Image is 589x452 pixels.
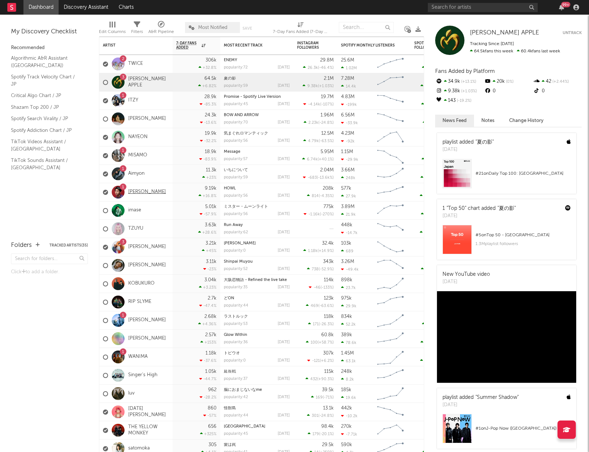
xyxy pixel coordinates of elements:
[374,293,407,311] svg: Chart title
[224,351,240,355] a: トビウオ
[303,65,334,70] div: ( )
[198,84,216,88] div: +6.82 %
[200,102,216,107] div: -85.3 %
[374,165,407,183] svg: Chart title
[341,285,356,290] div: 23.7k
[224,285,248,289] div: popularity: 35
[341,66,357,70] div: 1.02M
[224,406,236,410] a: 怪獣島
[442,278,490,286] div: [DATE]
[307,84,318,88] span: 9.38k
[224,315,248,319] a: ラストルック
[224,241,256,245] a: [PERSON_NAME]
[205,149,216,154] div: 18.9k
[502,115,551,127] button: Change History
[11,103,81,111] a: Shazam Top 200 / JP
[278,304,290,308] div: [DATE]
[128,281,155,287] a: KOBUKURO
[308,103,320,107] span: -4.14k
[374,110,407,128] svg: Chart title
[224,223,243,227] a: Run Away
[224,139,248,143] div: popularity: 56
[128,336,166,342] a: [PERSON_NAME]
[224,260,290,264] div: Shinpai Muyou
[374,147,407,165] svg: Chart title
[128,244,166,250] a: [PERSON_NAME]
[202,175,216,180] div: +23 %
[200,212,216,216] div: -57.9 %
[224,260,253,264] a: Shinpai Muyou
[128,445,150,452] a: satomoka
[128,152,147,159] a: MISAMO
[204,278,216,282] div: 3.04k
[302,157,334,162] div: ( )
[128,354,148,360] a: WANIMA
[374,256,407,275] svg: Chart title
[11,44,88,52] div: Recommended
[128,226,143,232] a: TZUYU
[435,77,484,86] div: 34.9k
[308,176,317,180] span: -683
[341,241,351,246] div: 103k
[128,406,169,418] a: [DATE] [PERSON_NAME]
[49,244,88,247] button: Tracked Artists(35)
[322,241,334,246] div: 32.4k
[321,149,334,154] div: 5.95M
[341,58,354,63] div: 25.6M
[224,241,290,245] div: YURU FUWA
[561,2,570,7] div: 99 +
[435,115,474,127] button: News Feed
[131,18,143,40] div: Filters
[224,121,248,125] div: popularity: 70
[128,424,169,437] a: THE YELLOW MONKEY
[224,131,268,136] a: 気まぐれロマンティック
[341,95,355,99] div: 4.83M
[320,58,334,63] div: 29.8M
[319,158,333,162] span: +40.1 %
[470,30,539,36] span: [PERSON_NAME] APPLE
[224,77,290,81] div: 夏の影
[199,157,216,162] div: -83.9 %
[312,267,319,271] span: 738
[341,259,354,264] div: 3.26M
[304,212,334,216] div: ( )
[435,86,484,96] div: 9.38k
[321,212,333,216] span: -270 %
[304,120,334,125] div: ( )
[278,139,290,143] div: [DATE]
[470,29,539,37] a: [PERSON_NAME] APPLE
[205,241,216,246] div: 3.21k
[428,3,538,12] input: Search for artists
[200,120,216,125] div: -13.6 %
[128,171,145,177] a: Aimyon
[206,259,216,264] div: 3.11k
[341,204,355,209] div: 3.89M
[442,205,516,212] div: 1 "Top 50" chart added
[374,275,407,293] svg: Chart title
[341,249,353,253] div: 689
[323,204,334,209] div: 775k
[341,333,352,337] div: 389k
[303,248,334,253] div: ( )
[319,84,333,88] span: +1.03 %
[563,29,582,37] button: Untrack
[320,168,334,173] div: 2.04M
[341,139,355,144] div: -92k
[204,314,216,319] div: 2.68k
[341,113,355,118] div: 6.56M
[374,238,407,256] svg: Chart title
[314,286,321,290] span: -46
[224,278,287,282] a: 大阪恋物語 - Refined the live take
[11,268,88,277] div: Click to add a folder.
[224,58,237,62] a: ENEMY
[341,84,356,89] div: 14.4k
[321,113,334,118] div: 1.96M
[224,102,248,106] div: popularity: 45
[374,128,407,147] svg: Chart title
[11,115,81,123] a: Spotify Search Virality / JP
[198,25,227,30] span: Most Notified
[341,267,359,272] div: -49.4k
[324,314,334,319] div: 118k
[484,86,533,96] div: 0
[341,296,352,301] div: 975k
